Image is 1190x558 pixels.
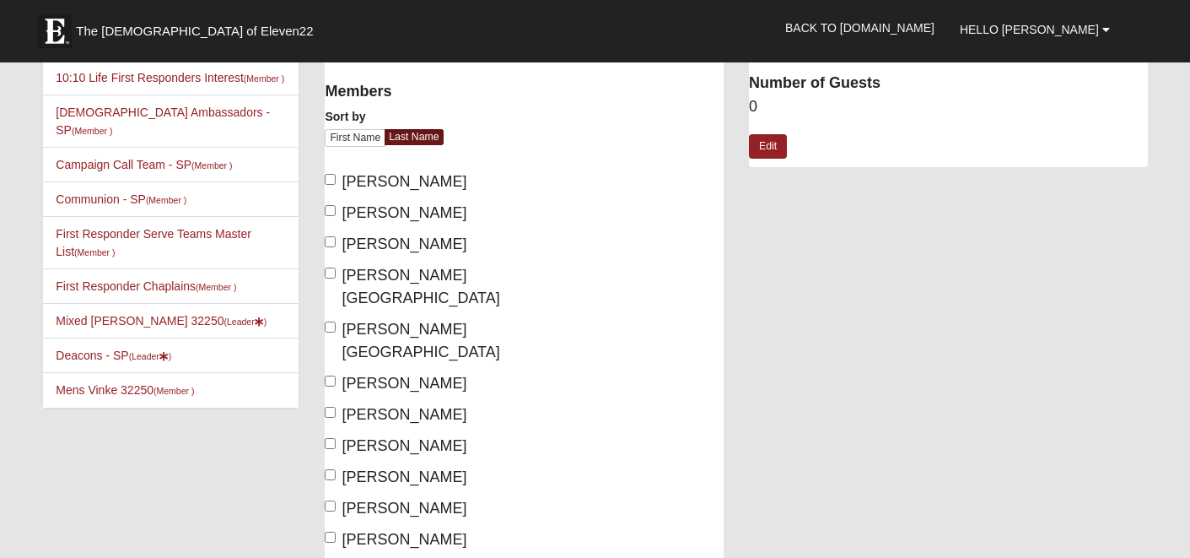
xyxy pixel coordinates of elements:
a: The [DEMOGRAPHIC_DATA] of Eleven22 [30,6,367,48]
input: [PERSON_NAME][GEOGRAPHIC_DATA] [325,268,336,279]
input: [PERSON_NAME] [325,438,336,449]
span: [PERSON_NAME][GEOGRAPHIC_DATA] [342,267,499,306]
dd: 0 [749,96,1148,118]
label: Sort by [325,108,365,125]
input: [PERSON_NAME] [325,376,336,387]
span: [PERSON_NAME] [342,236,466,252]
h4: Members [325,83,511,101]
a: Mixed [PERSON_NAME] 32250(Leader) [56,314,267,328]
img: Eleven22 logo [38,14,72,48]
small: (Member ) [72,126,112,136]
small: (Member ) [244,73,284,84]
span: The [DEMOGRAPHIC_DATA] of Eleven22 [76,23,313,40]
input: [PERSON_NAME] [325,205,336,216]
a: Mens Vinke 32250(Member ) [56,383,194,397]
a: First Responder Chaplains(Member ) [56,279,236,293]
input: [PERSON_NAME] [325,501,336,512]
span: [PERSON_NAME] [342,204,466,221]
dt: Number of Guests [749,73,1148,95]
a: Communion - SP(Member ) [56,192,186,206]
input: [PERSON_NAME] [325,407,336,418]
span: [PERSON_NAME] [342,437,466,454]
span: [PERSON_NAME] [342,173,466,190]
small: (Member ) [153,386,194,396]
a: Campaign Call Team - SP(Member ) [56,158,232,171]
small: (Member ) [146,195,186,205]
span: [PERSON_NAME] [342,500,466,517]
input: [PERSON_NAME] [325,236,336,247]
a: First Responder Serve Teams Master List(Member ) [56,227,251,258]
a: 10:10 Life First Responders Interest(Member ) [56,71,284,84]
a: Last Name [385,129,443,145]
a: Deacons - SP(Leader) [56,349,171,362]
small: (Member ) [191,160,232,171]
span: [PERSON_NAME][GEOGRAPHIC_DATA] [342,321,499,360]
span: [PERSON_NAME] [342,469,466,485]
a: Edit [749,134,787,159]
a: Back to [DOMAIN_NAME] [773,7,947,49]
span: [PERSON_NAME] [342,406,466,423]
input: [PERSON_NAME] [325,469,336,480]
span: [PERSON_NAME] [342,375,466,392]
input: [PERSON_NAME] [325,174,336,185]
span: Hello [PERSON_NAME] [960,23,1099,36]
a: First Name [325,129,385,147]
small: (Member ) [74,247,115,257]
a: [DEMOGRAPHIC_DATA] Ambassadors - SP(Member ) [56,106,270,137]
small: (Leader ) [129,351,172,361]
small: (Member ) [196,282,236,292]
small: (Leader ) [223,317,267,327]
input: [PERSON_NAME][GEOGRAPHIC_DATA] [325,322,336,333]
a: Hello [PERSON_NAME] [947,8,1123,51]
